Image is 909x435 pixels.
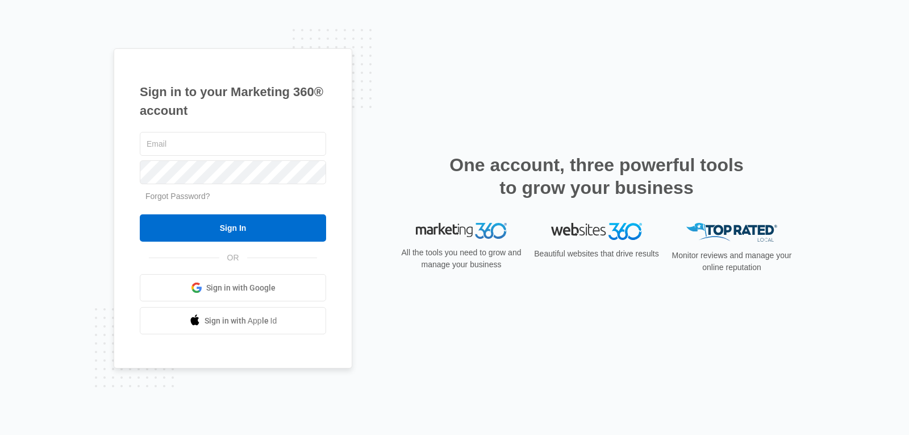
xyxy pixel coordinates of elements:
span: Sign in with Apple Id [205,315,277,327]
p: All the tools you need to grow and manage your business [398,247,525,271]
p: Beautiful websites that drive results [533,248,660,260]
img: Websites 360 [551,223,642,239]
img: Top Rated Local [686,223,777,242]
a: Sign in with Google [140,274,326,301]
a: Forgot Password? [145,192,210,201]
span: OR [219,252,247,264]
input: Sign In [140,214,326,242]
p: Monitor reviews and manage your online reputation [668,250,795,274]
a: Sign in with Apple Id [140,307,326,334]
h2: One account, three powerful tools to grow your business [446,154,747,199]
input: Email [140,132,326,156]
span: Sign in with Google [206,282,276,294]
img: Marketing 360 [416,223,507,239]
h1: Sign in to your Marketing 360® account [140,82,326,120]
